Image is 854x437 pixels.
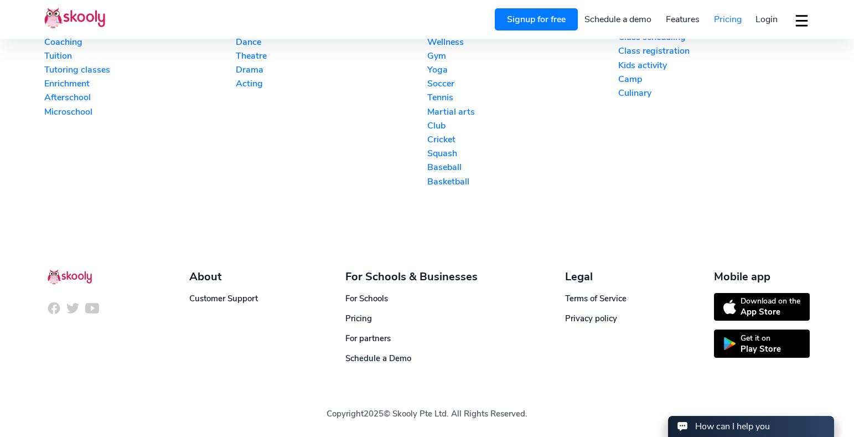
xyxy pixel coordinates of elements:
a: Schedule a demo [578,11,659,28]
a: Schedule a Demo [345,353,411,364]
a: Baseball [427,161,619,173]
span: 2025 [364,408,384,419]
a: For partners [345,333,391,344]
a: Features [659,11,707,28]
div: About [189,269,258,284]
div: Play Store [741,343,781,354]
a: Camp [618,73,810,85]
img: Skooly [44,7,105,29]
a: Get it onPlay Store [714,330,810,358]
a: Signup for free [495,8,578,30]
a: Kids activity [618,59,810,71]
a: Terms of Service [565,293,627,304]
a: Basketball [427,176,619,188]
div: Legal [565,269,627,284]
div: Copyright © Skooly Pte Ltd. All Rights Reserved. [44,364,810,437]
img: icon-playstore [723,337,736,350]
a: Pricing [345,313,372,324]
a: Gym [427,50,619,62]
img: icon-facebook [47,301,61,315]
a: Login [748,11,785,28]
a: For Schools [345,293,388,304]
a: Tennis [427,91,619,104]
img: icon-twitter [66,301,80,315]
a: Tuition [44,50,236,62]
a: Drama [236,64,427,76]
a: Enrichment [44,78,236,90]
a: Theatre [236,50,427,62]
a: Acting [236,78,427,90]
div: Mobile app [714,269,810,284]
a: Download on theApp Store [714,293,810,321]
a: Wellness [427,36,619,48]
a: Microschool [44,106,236,118]
a: Afterschool [44,91,236,104]
a: Class registration [618,45,810,57]
a: Soccer [427,78,619,90]
a: Club [427,120,619,132]
img: icon-appstore [723,300,736,315]
div: Download on the [741,296,800,306]
span: Login [755,13,778,25]
a: Customer Support [189,293,258,304]
a: Dance [236,36,427,48]
a: Squash [427,147,619,160]
a: Privacy policy [565,313,617,324]
span: Pricing [714,13,742,25]
a: Tutoring classes [44,64,236,76]
a: Martial arts [427,106,619,118]
a: Culinary [618,87,810,99]
a: Cricket [427,133,619,146]
div: Get it on [741,333,781,343]
a: Pricing [707,11,749,28]
div: For Schools & Businesses [345,269,478,284]
img: Skooly [48,269,92,285]
img: icon-youtube [85,301,99,315]
button: dropdown menu [794,8,810,33]
div: App Store [741,306,800,317]
a: Coaching [44,36,236,48]
a: Yoga [427,64,619,76]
